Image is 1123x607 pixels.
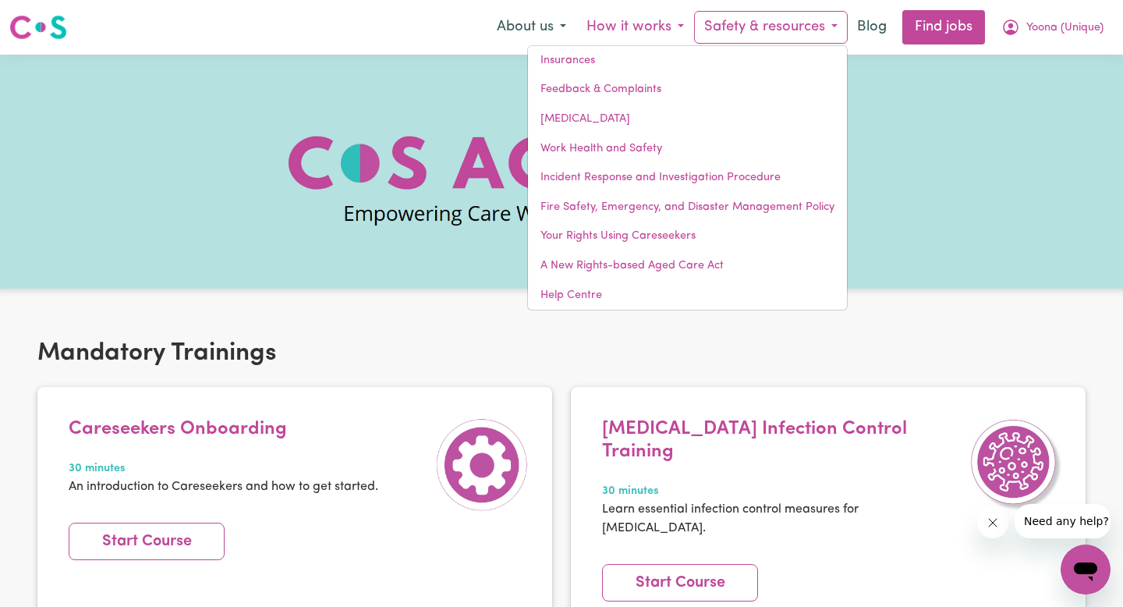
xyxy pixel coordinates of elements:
a: Insurances [528,46,847,76]
a: Find jobs [902,10,985,44]
h4: [MEDICAL_DATA] Infection Control Training [602,418,961,463]
span: 30 minutes [69,460,378,477]
a: Start Course [602,564,758,602]
a: Incident Response and Investigation Procedure [528,163,847,193]
button: Safety & resources [694,11,848,44]
a: Start Course [69,523,225,560]
p: Learn essential infection control measures for [MEDICAL_DATA]. [602,500,961,538]
a: Feedback & Complaints [528,75,847,105]
button: My Account [991,11,1114,44]
a: A New Rights-based Aged Care Act [528,251,847,281]
iframe: Message from company [1015,504,1111,538]
h4: Careseekers Onboarding [69,418,378,441]
iframe: Button to launch messaging window [1061,545,1111,595]
button: About us [487,11,576,44]
div: Safety & resources [527,45,848,311]
h2: Mandatory Trainings [37,339,1086,368]
p: An introduction to Careseekers and how to get started. [69,477,378,496]
iframe: Close message [977,507,1008,538]
a: [MEDICAL_DATA] [528,105,847,134]
a: Work Health and Safety [528,134,847,164]
a: Blog [848,10,896,44]
a: Careseekers logo [9,9,67,45]
a: Help Centre [528,281,847,311]
a: Your Rights Using Careseekers [528,222,847,251]
img: Careseekers logo [9,13,67,41]
span: Yoona (Unique) [1026,20,1104,37]
span: 30 minutes [602,483,961,500]
button: How it works [576,11,694,44]
a: Fire Safety, Emergency, and Disaster Management Policy [528,193,847,222]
